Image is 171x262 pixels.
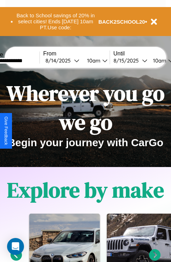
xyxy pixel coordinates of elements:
[43,57,81,64] button: 8/14/2025
[114,57,142,64] div: 8 / 15 / 2025
[4,117,8,145] div: Give Feedback
[7,175,164,204] h1: Explore by make
[149,57,168,64] div: 10am
[7,238,24,255] div: Open Intercom Messenger
[45,57,74,64] div: 8 / 14 / 2025
[43,50,110,57] label: From
[81,57,110,64] button: 10am
[84,57,102,64] div: 10am
[98,19,145,25] b: BACK2SCHOOL20
[13,11,98,32] button: Back to School savings of 20% in select cities! Ends [DATE] 10am PT.Use code:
